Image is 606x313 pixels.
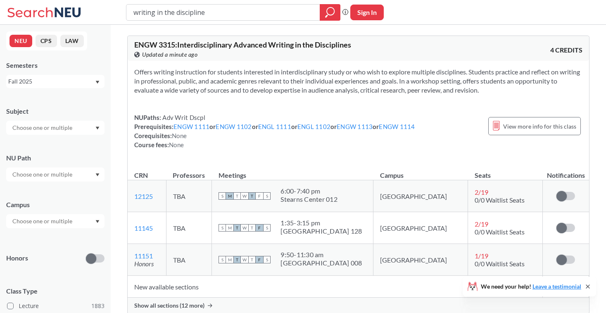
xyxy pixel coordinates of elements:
a: ENGL 1102 [297,123,330,130]
div: Fall 2025Dropdown arrow [6,75,105,88]
th: Campus [373,162,468,180]
a: ENGL 1111 [258,123,291,130]
td: New available sections [128,276,543,298]
svg: Dropdown arrow [95,220,100,223]
button: LAW [60,35,84,47]
span: 2 / 19 [475,220,488,228]
a: ENGW 1114 [379,123,415,130]
span: ENGW 3315 : Interdisciplinary Advanced Writing in the Disciplines [134,40,351,49]
input: Choose one or multiple [8,170,78,179]
td: [GEOGRAPHIC_DATA] [373,180,468,212]
div: NUPaths: Prerequisites: or or or or or Corequisites: Course fees: [134,113,415,149]
span: W [241,192,248,200]
div: Subject [6,107,105,116]
span: W [241,224,248,232]
span: M [226,224,233,232]
span: We need your help! [481,284,581,289]
span: View more info for this class [503,121,576,131]
span: S [219,224,226,232]
td: [GEOGRAPHIC_DATA] [373,212,468,244]
a: ENGW 1113 [337,123,373,130]
span: T [248,224,256,232]
span: M [226,192,233,200]
span: F [256,192,263,200]
div: Dropdown arrow [6,214,105,228]
div: NU Path [6,153,105,162]
a: 11151 [134,252,153,260]
span: Adv Writ Dscpl [161,114,205,121]
section: Offers writing instruction for students interested in interdisciplinary study or who wish to expl... [134,67,582,95]
span: Updated a minute ago [142,50,197,59]
div: Fall 2025 [8,77,95,86]
span: None [169,141,184,148]
button: CPS [36,35,57,47]
a: ENGW 1111 [173,123,209,130]
input: Class, professor, course number, "phrase" [133,5,314,19]
svg: Dropdown arrow [95,173,100,177]
span: S [263,224,271,232]
div: Stearns Center 012 [280,195,337,203]
div: [GEOGRAPHIC_DATA] 008 [280,259,362,267]
span: 1883 [91,301,105,311]
span: T [233,192,241,200]
span: F [256,256,263,263]
th: Notifications [543,162,589,180]
span: T [248,256,256,263]
span: Class Type [6,287,105,296]
p: Honors [6,253,28,263]
span: 0/0 Waitlist Seats [475,228,525,236]
span: T [248,192,256,200]
input: Choose one or multiple [8,123,78,133]
span: 4 CREDITS [550,45,582,55]
div: 9:50 - 11:30 am [280,251,362,259]
label: Lecture [7,301,105,311]
span: 0/0 Waitlist Seats [475,196,525,204]
span: S [263,256,271,263]
div: 1:35 - 3:15 pm [280,219,362,227]
span: 1 / 19 [475,252,488,260]
th: Professors [166,162,212,180]
div: Campus [6,200,105,209]
span: Show all sections (12 more) [134,302,204,309]
span: T [233,256,241,263]
span: M [226,256,233,263]
span: W [241,256,248,263]
div: [GEOGRAPHIC_DATA] 128 [280,227,362,235]
span: S [263,192,271,200]
td: TBA [166,244,212,276]
td: TBA [166,180,212,212]
div: Semesters [6,61,105,70]
a: ENGW 1102 [216,123,252,130]
a: Leave a testimonial [532,283,581,290]
a: 12125 [134,192,153,200]
div: CRN [134,171,148,180]
div: Dropdown arrow [6,121,105,135]
th: Seats [468,162,543,180]
th: Meetings [212,162,373,180]
span: T [233,224,241,232]
input: Choose one or multiple [8,216,78,226]
td: [GEOGRAPHIC_DATA] [373,244,468,276]
span: F [256,224,263,232]
div: Dropdown arrow [6,167,105,182]
div: 6:00 - 7:40 pm [280,187,337,195]
svg: Dropdown arrow [95,127,100,130]
button: Sign In [350,5,384,20]
a: 11145 [134,224,153,232]
svg: Dropdown arrow [95,81,100,84]
svg: magnifying glass [325,7,335,18]
span: 0/0 Waitlist Seats [475,260,525,268]
div: magnifying glass [320,4,340,21]
span: 2 / 19 [475,188,488,196]
td: TBA [166,212,212,244]
button: NEU [10,35,32,47]
span: S [219,192,226,200]
i: Honors [134,260,154,268]
span: S [219,256,226,263]
span: None [172,132,187,139]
